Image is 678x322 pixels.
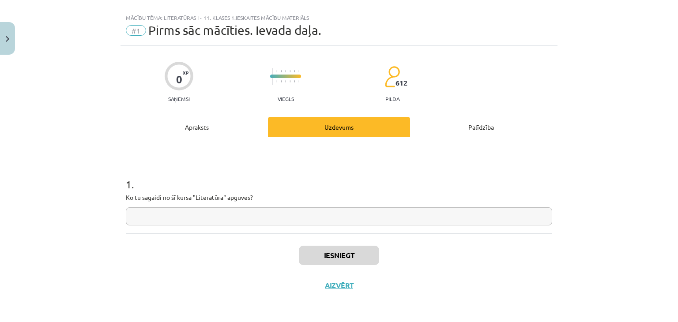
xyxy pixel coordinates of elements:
p: pilda [385,96,399,102]
img: icon-short-line-57e1e144782c952c97e751825c79c345078a6d821885a25fce030b3d8c18986b.svg [281,80,282,82]
div: Apraksts [126,117,268,137]
div: Palīdzība [410,117,552,137]
img: icon-short-line-57e1e144782c952c97e751825c79c345078a6d821885a25fce030b3d8c18986b.svg [276,70,277,72]
button: Iesniegt [299,246,379,265]
img: icon-short-line-57e1e144782c952c97e751825c79c345078a6d821885a25fce030b3d8c18986b.svg [298,70,299,72]
p: Saņemsi [165,96,193,102]
img: icon-close-lesson-0947bae3869378f0d4975bcd49f059093ad1ed9edebbc8119c70593378902aed.svg [6,36,9,42]
img: icon-short-line-57e1e144782c952c97e751825c79c345078a6d821885a25fce030b3d8c18986b.svg [276,80,277,82]
img: students-c634bb4e5e11cddfef0936a35e636f08e4e9abd3cc4e673bd6f9a4125e45ecb1.svg [384,66,400,88]
img: icon-short-line-57e1e144782c952c97e751825c79c345078a6d821885a25fce030b3d8c18986b.svg [285,70,286,72]
img: icon-short-line-57e1e144782c952c97e751825c79c345078a6d821885a25fce030b3d8c18986b.svg [281,70,282,72]
span: #1 [126,25,146,36]
img: icon-short-line-57e1e144782c952c97e751825c79c345078a6d821885a25fce030b3d8c18986b.svg [298,80,299,82]
img: icon-short-line-57e1e144782c952c97e751825c79c345078a6d821885a25fce030b3d8c18986b.svg [285,80,286,82]
img: icon-short-line-57e1e144782c952c97e751825c79c345078a6d821885a25fce030b3d8c18986b.svg [294,80,295,82]
span: 612 [395,79,407,87]
span: XP [183,70,188,75]
span: Pirms sāc mācīties. Ievada daļa. [148,23,321,37]
button: Aizvērt [322,281,356,290]
img: icon-short-line-57e1e144782c952c97e751825c79c345078a6d821885a25fce030b3d8c18986b.svg [294,70,295,72]
h1: 1 . [126,163,552,190]
div: 0 [176,73,182,86]
p: Viegls [278,96,294,102]
div: Mācību tēma: Literatūras i - 11. klases 1.ieskaites mācību materiāls [126,15,552,21]
p: Ko tu sagaidi no šī kursa "Literatūra" apguves? [126,193,552,202]
div: Uzdevums [268,117,410,137]
img: icon-long-line-d9ea69661e0d244f92f715978eff75569469978d946b2353a9bb055b3ed8787d.svg [272,68,273,85]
